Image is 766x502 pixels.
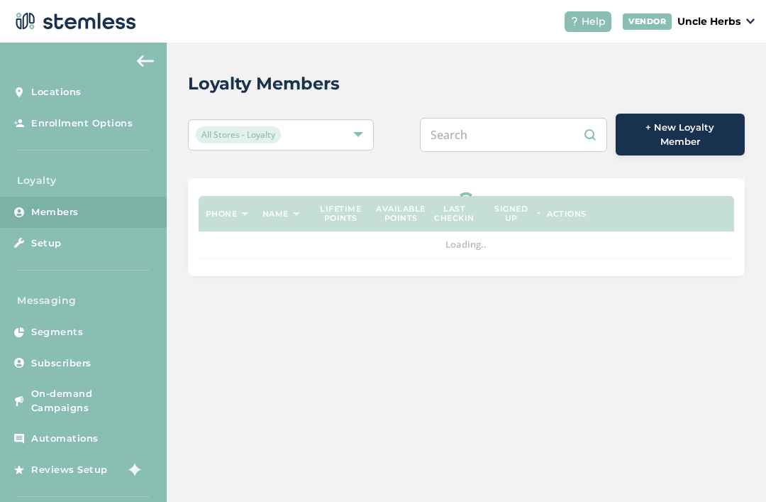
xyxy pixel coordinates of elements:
span: Automations [31,432,99,446]
span: Enrollment Options [31,116,133,131]
span: Subscribers [31,356,91,371]
iframe: Chat Widget [695,434,766,502]
img: logo-dark-0685b13c.svg [11,7,136,36]
img: glitter-stars-b7820f95.gif [118,455,147,484]
p: Uncle Herbs [677,14,740,29]
button: + New Loyalty Member [616,114,745,155]
div: VENDOR [623,13,672,30]
span: On-demand Campaigns [31,387,152,415]
span: + New Loyalty Member [627,121,733,148]
span: Help [582,14,606,29]
span: Setup [31,236,62,251]
span: Segments [31,325,83,339]
h2: Loyalty Members [188,71,340,97]
img: icon-arrow-back-accent-c549486e.svg [137,55,154,67]
span: Locations [31,85,82,99]
span: Members [31,205,79,219]
img: icon_down-arrow-small-66adaf34.svg [746,18,755,24]
span: Reviews Setup [31,463,108,477]
img: icon-help-white-03924b79.svg [570,17,579,26]
input: Search [420,118,607,152]
span: All Stores - Loyalty [196,126,281,143]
